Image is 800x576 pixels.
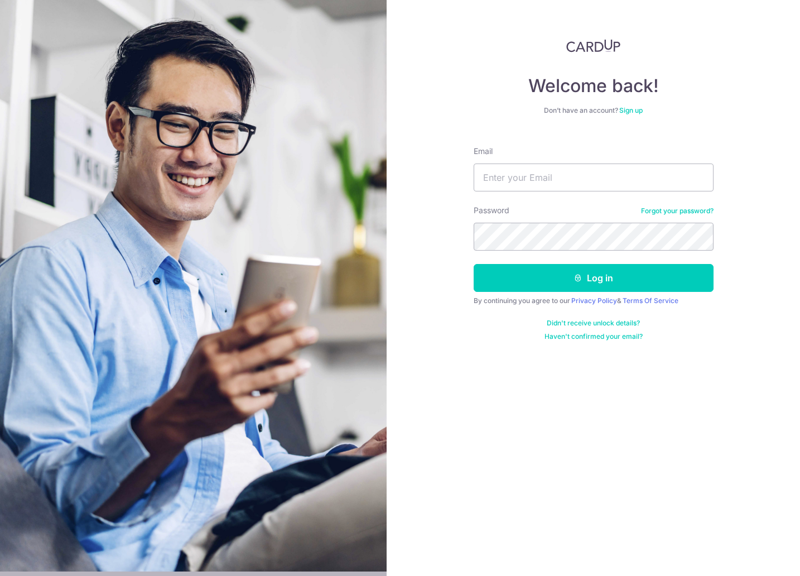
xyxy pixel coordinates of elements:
a: Didn't receive unlock details? [547,319,640,328]
label: Email [474,146,493,157]
a: Terms Of Service [623,296,678,305]
h4: Welcome back! [474,75,714,97]
a: Sign up [619,106,643,114]
button: Log in [474,264,714,292]
img: CardUp Logo [566,39,621,52]
input: Enter your Email [474,164,714,191]
a: Privacy Policy [571,296,617,305]
a: Forgot your password? [641,207,714,215]
a: Haven't confirmed your email? [544,332,643,341]
div: By continuing you agree to our & [474,296,714,305]
label: Password [474,205,509,216]
div: Don’t have an account? [474,106,714,115]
